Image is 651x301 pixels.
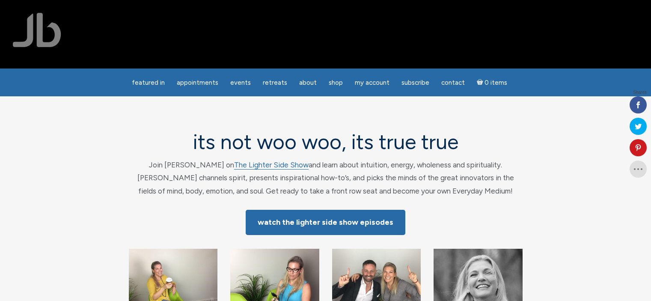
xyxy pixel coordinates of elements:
span: Contact [441,79,465,86]
span: Subscribe [401,79,429,86]
img: Jamie Butler. The Everyday Medium [13,13,61,47]
a: Subscribe [396,75,434,91]
span: My Account [355,79,389,86]
a: My Account [350,75,395,91]
a: Watch The Lighter Side Show Episodes [246,210,405,235]
a: The Lighter Side Show [234,161,309,170]
a: Retreats [258,75,292,91]
a: Shop [324,75,348,91]
p: Join [PERSON_NAME] on and learn about intuition, energy, wholeness and spirituality. [PERSON_NAME... [129,158,523,198]
span: Appointments [177,79,218,86]
a: Events [225,75,256,91]
a: Cart0 items [472,74,513,91]
span: Shares [633,90,647,95]
a: About [294,75,322,91]
span: featured in [132,79,165,86]
span: Shop [329,79,343,86]
a: Appointments [172,75,223,91]
span: 0 items [485,80,507,86]
span: Retreats [263,79,287,86]
span: About [299,79,317,86]
a: featured in [127,75,170,91]
h2: its not woo woo, its true true [129,131,523,153]
i: Cart [477,79,485,86]
span: Events [230,79,251,86]
a: Contact [436,75,470,91]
